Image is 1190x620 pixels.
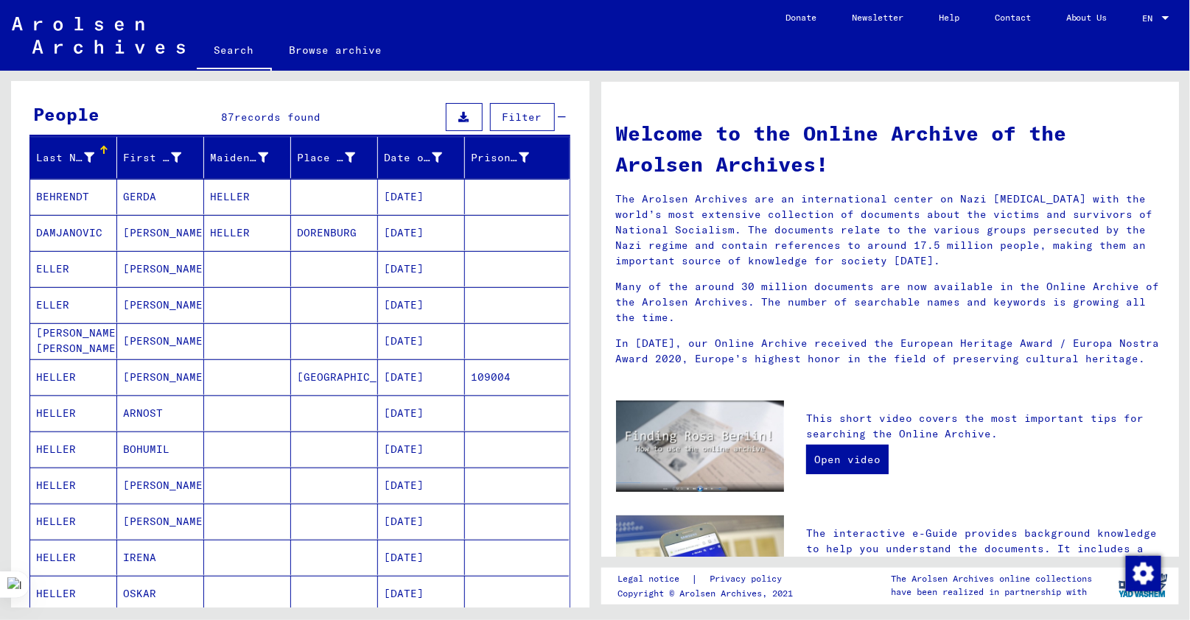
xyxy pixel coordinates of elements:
div: Last Name [36,146,116,169]
mat-cell: BEHRENDT [30,179,117,214]
mat-cell: BOHUMIL [117,431,204,467]
mat-cell: [DATE] [378,468,465,503]
mat-cell: GERDA [117,179,204,214]
mat-cell: HELLER [204,179,291,214]
p: The interactive e-Guide provides background knowledge to help you understand the documents. It in... [806,526,1164,603]
span: records found [234,110,321,124]
div: Maiden Name [210,146,290,169]
mat-cell: HELLER [204,215,291,250]
mat-cell: [PERSON_NAME] [117,359,204,395]
p: have been realized in partnership with [891,585,1092,599]
p: Copyright © Arolsen Archives, 2021 [618,587,800,600]
a: Legal notice [618,571,692,587]
mat-cell: [PERSON_NAME] [117,251,204,286]
div: First Name [123,146,203,169]
mat-header-cell: Date of Birth [378,137,465,178]
h1: Welcome to the Online Archive of the Arolsen Archives! [616,118,1165,180]
mat-cell: ARNOST [117,395,204,431]
mat-cell: IRENA [117,540,204,575]
p: The Arolsen Archives online collections [891,572,1092,585]
button: Filter [490,103,555,131]
mat-cell: HELLER [30,504,117,539]
mat-cell: [DATE] [378,251,465,286]
mat-cell: ELLER [30,287,117,323]
mat-cell: [DATE] [378,179,465,214]
mat-cell: HELLER [30,468,117,503]
mat-cell: ELLER [30,251,117,286]
mat-cell: [PERSON_NAME] [117,323,204,359]
div: Date of Birth [384,146,464,169]
mat-cell: HELLER [30,395,117,431]
div: Prisoner # [471,146,551,169]
mat-header-cell: Maiden Name [204,137,291,178]
mat-cell: [DATE] [378,215,465,250]
div: First Name [123,150,181,166]
mat-cell: HELLER [30,540,117,575]
mat-cell: [DATE] [378,576,465,611]
p: Many of the around 30 million documents are now available in the Online Archive of the Arolsen Ar... [616,279,1165,325]
span: 87 [221,110,234,124]
img: video.jpg [616,401,784,492]
mat-cell: [DATE] [378,323,465,359]
mat-cell: DAMJANOVIC [30,215,117,250]
p: The Arolsen Archives are an international center on Nazi [MEDICAL_DATA] with the world’s most ext... [616,191,1165,269]
a: Browse archive [272,32,400,68]
p: This short video covers the most important tips for searching the Online Archive. [806,411,1164,442]
a: Open video [806,445,889,474]
mat-cell: [DATE] [378,395,465,431]
mat-cell: [GEOGRAPHIC_DATA] [291,359,378,395]
div: | [618,571,800,587]
div: Maiden Name [210,150,268,166]
mat-cell: [PERSON_NAME] [117,504,204,539]
mat-cell: [PERSON_NAME] [117,215,204,250]
mat-cell: [DATE] [378,504,465,539]
mat-cell: [PERSON_NAME] [PERSON_NAME] [30,323,117,359]
div: Last Name [36,150,94,166]
mat-cell: HELLER [30,431,117,467]
mat-cell: DORENBURG [291,215,378,250]
mat-header-cell: Prisoner # [465,137,569,178]
img: yv_logo.png [1116,567,1171,604]
mat-cell: [DATE] [378,540,465,575]
a: Search [197,32,272,71]
mat-cell: [DATE] [378,431,465,467]
mat-cell: [DATE] [378,359,465,395]
mat-cell: 109004 [465,359,569,395]
div: People [33,101,99,127]
div: Place of Birth [297,146,377,169]
span: Filter [503,110,542,124]
div: Date of Birth [384,150,442,166]
mat-header-cell: Place of Birth [291,137,378,178]
img: Change consent [1126,556,1161,591]
mat-cell: OSKAR [117,576,204,611]
mat-cell: [PERSON_NAME] [117,468,204,503]
img: Arolsen_neg.svg [12,17,185,54]
mat-header-cell: First Name [117,137,204,178]
span: EN [1143,13,1159,24]
p: In [DATE], our Online Archive received the European Heritage Award / Europa Nostra Award 2020, Eu... [616,336,1165,367]
mat-cell: HELLER [30,359,117,395]
a: Privacy policy [699,571,800,587]
mat-header-cell: Last Name [30,137,117,178]
mat-cell: HELLER [30,576,117,611]
div: Place of Birth [297,150,355,166]
div: Prisoner # [471,150,529,166]
mat-cell: [DATE] [378,287,465,323]
mat-cell: [PERSON_NAME] [117,287,204,323]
